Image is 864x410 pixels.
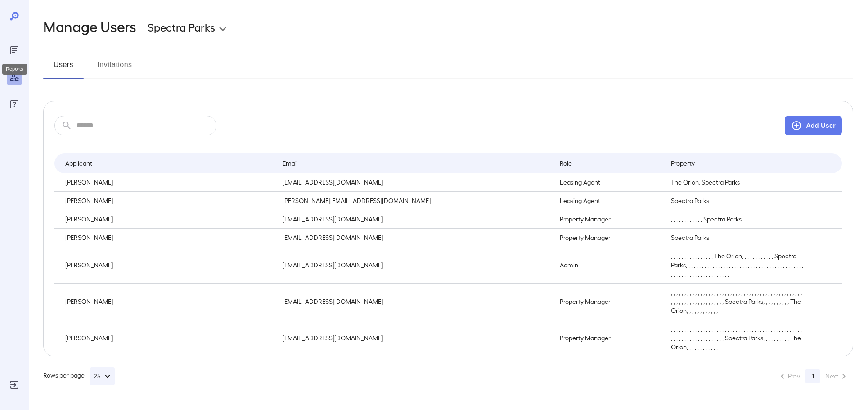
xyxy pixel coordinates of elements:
h2: Manage Users [43,18,136,36]
p: Admin [560,261,657,270]
p: Leasing Agent [560,178,657,187]
p: [PERSON_NAME][EMAIL_ADDRESS][DOMAIN_NAME] [283,196,545,205]
p: , , , , , , , , , , , , Spectra Parks [671,215,804,224]
p: Property Manager [560,233,657,242]
p: Leasing Agent [560,196,657,205]
p: [PERSON_NAME] [65,178,268,187]
button: 25 [90,367,115,385]
p: , , , , , , , , , , , , , , , , , , , , , , , , , , , , , , , , , , , , , , , , , , , , , , , , ,... [671,324,804,351]
p: [PERSON_NAME] [65,261,268,270]
p: , , , , , , , , , , , , , , , , , , , , , , , , , , , , , , , , , , , , , , , , , , , , , , , , ,... [671,288,804,315]
p: [EMAIL_ADDRESS][DOMAIN_NAME] [283,215,545,224]
p: [PERSON_NAME] [65,233,268,242]
button: Invitations [94,58,135,79]
p: Spectra Parks [671,196,804,205]
div: Rows per page [43,367,115,385]
div: Reports [7,43,22,58]
nav: pagination navigation [773,369,853,383]
p: [PERSON_NAME] [65,333,268,342]
p: [PERSON_NAME] [65,196,268,205]
p: [PERSON_NAME] [65,215,268,224]
th: Email [275,153,553,173]
p: [EMAIL_ADDRESS][DOMAIN_NAME] [283,333,545,342]
p: Property Manager [560,297,657,306]
button: page 1 [805,369,820,383]
p: [PERSON_NAME] [65,297,268,306]
p: [EMAIL_ADDRESS][DOMAIN_NAME] [283,297,545,306]
div: Manage Users [7,70,22,85]
div: FAQ [7,97,22,112]
p: Spectra Parks [148,20,215,34]
table: simple table [54,153,842,356]
p: [EMAIL_ADDRESS][DOMAIN_NAME] [283,178,545,187]
th: Applicant [54,153,275,173]
p: Spectra Parks [671,233,804,242]
p: [EMAIL_ADDRESS][DOMAIN_NAME] [283,233,545,242]
div: Reports [2,64,27,75]
p: [EMAIL_ADDRESS][DOMAIN_NAME] [283,261,545,270]
p: , , , , , , , , , , , , , , , , The Orion, , , , , , , , , , , , Spectra Parks, , , , , , , , , ,... [671,252,804,279]
th: Property [664,153,811,173]
p: Property Manager [560,333,657,342]
p: Property Manager [560,215,657,224]
button: Add User [785,116,842,135]
th: Role [553,153,664,173]
button: Users [43,58,84,79]
div: Log Out [7,378,22,392]
p: The Orion, Spectra Parks [671,178,804,187]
